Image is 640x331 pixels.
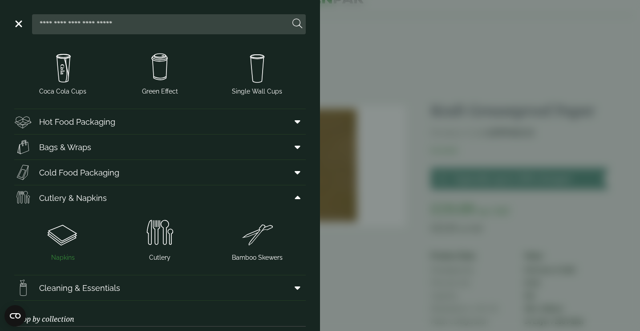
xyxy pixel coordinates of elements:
[212,214,302,264] a: Bamboo Skewers
[14,109,306,134] a: Hot Food Packaging
[18,48,108,98] a: Coca Cola Cups
[232,87,282,96] span: Single Wall Cups
[115,49,205,85] img: HotDrink_paperCup.svg
[115,214,205,264] a: Cutlery
[39,87,86,96] span: Coca Cola Cups
[14,189,32,207] img: Cutlery.svg
[212,48,302,98] a: Single Wall Cups
[18,214,108,264] a: Napkins
[115,48,205,98] a: Green Effect
[14,160,306,185] a: Cold Food Packaging
[39,192,107,204] span: Cutlery & Napkins
[14,185,306,210] a: Cutlery & Napkins
[39,167,119,179] span: Cold Food Packaging
[39,141,91,153] span: Bags & Wraps
[14,275,306,300] a: Cleaning & Essentials
[14,301,306,327] h3: Shop by collection
[39,282,120,294] span: Cleaning & Essentials
[39,116,115,128] span: Hot Food Packaging
[142,87,178,96] span: Green Effect
[18,216,108,251] img: Napkins.svg
[18,49,108,85] img: cola.svg
[14,113,32,131] img: Deli_box.svg
[14,279,32,297] img: open-wipe.svg
[115,216,205,251] img: Cutlery.svg
[149,253,170,262] span: Cutlery
[14,163,32,181] img: Sandwich_box.svg
[14,135,306,159] a: Bags & Wraps
[4,305,26,327] button: Open CMP widget
[232,253,283,262] span: Bamboo Skewers
[212,49,302,85] img: plain-soda-cup.svg
[14,138,32,156] img: Paper_carriers.svg
[212,216,302,251] img: skew-01.svg
[51,253,75,262] span: Napkins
